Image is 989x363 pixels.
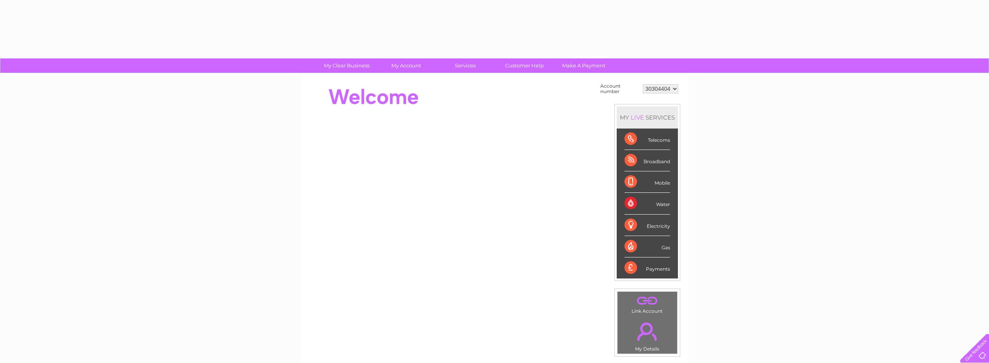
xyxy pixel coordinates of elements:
div: LIVE [629,114,646,121]
a: . [619,294,675,307]
div: Payments [625,257,670,278]
a: Services [433,58,497,73]
div: Mobile [625,171,670,193]
div: Water [625,193,670,214]
div: Electricity [625,215,670,236]
td: Account number [598,81,641,96]
td: Link Account [617,291,678,316]
td: My Details [617,316,678,354]
a: Customer Help [492,58,557,73]
div: Gas [625,236,670,257]
a: Make A Payment [552,58,616,73]
a: My Account [374,58,438,73]
div: MY SERVICES [617,106,678,129]
div: Telecoms [625,129,670,150]
a: My Clear Business [315,58,379,73]
a: . [619,318,675,345]
div: Broadband [625,150,670,171]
